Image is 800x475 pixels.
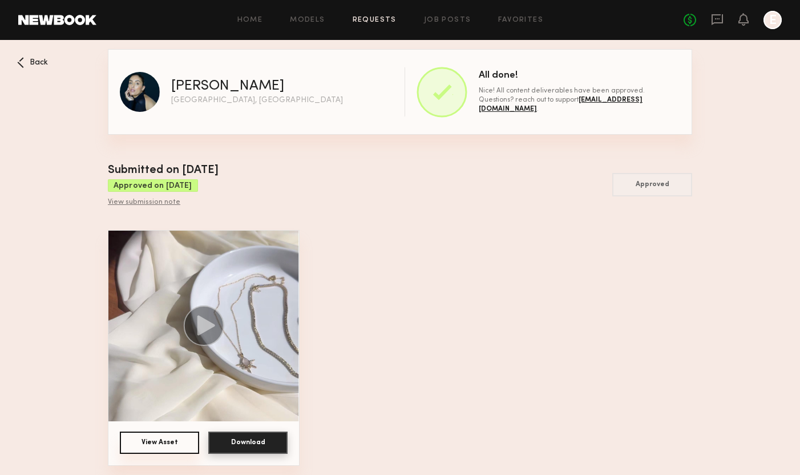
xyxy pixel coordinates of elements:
[108,198,219,207] div: View submission note
[108,231,299,421] img: Asset
[171,79,284,94] div: [PERSON_NAME]
[479,86,680,114] div: Nice! All content deliverables have been approved. Questions? reach out to support .
[108,162,219,179] div: Submitted on [DATE]
[763,11,782,29] a: E
[290,17,325,24] a: Models
[424,17,471,24] a: Job Posts
[208,432,288,454] button: Download
[30,59,48,67] span: Back
[498,17,543,24] a: Favorites
[171,96,343,104] div: [GEOGRAPHIC_DATA], [GEOGRAPHIC_DATA]
[120,432,199,454] button: View Asset
[120,72,160,112] img: Gloria E profile picture.
[479,71,680,80] div: All done!
[353,17,397,24] a: Requests
[108,179,198,192] div: Approved on [DATE]
[479,96,643,112] span: [EMAIL_ADDRESS][DOMAIN_NAME]
[612,173,692,196] button: Approved
[237,17,263,24] a: Home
